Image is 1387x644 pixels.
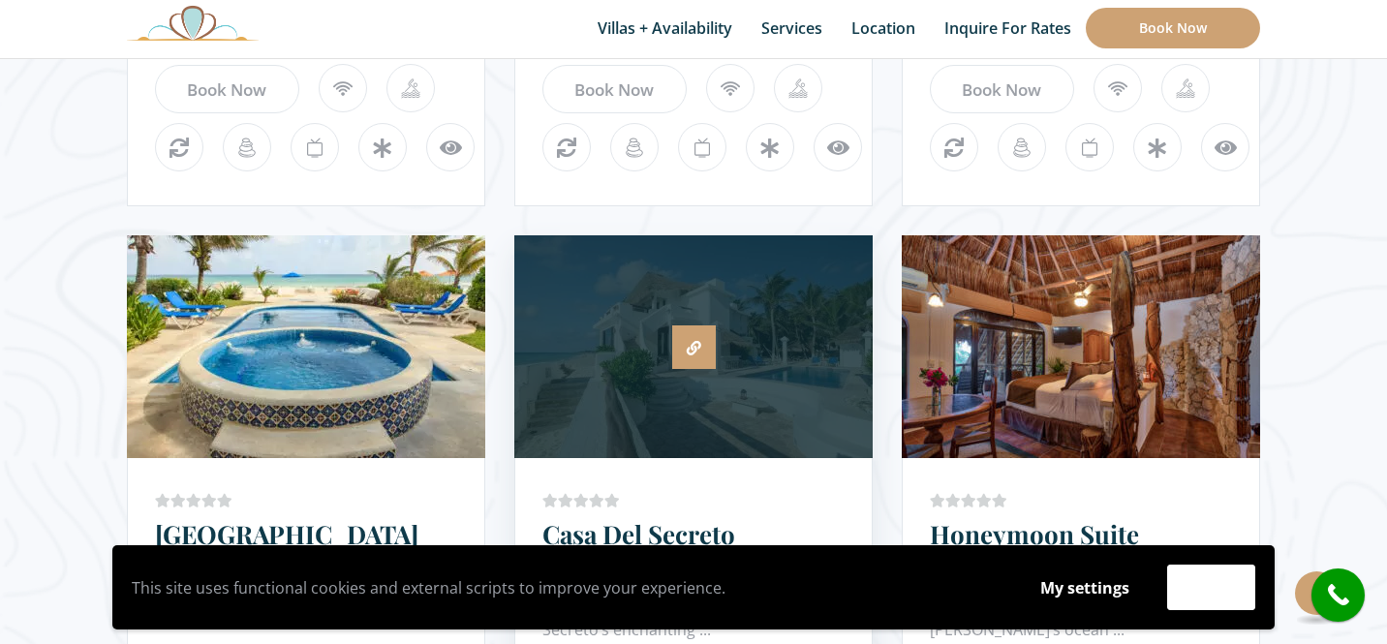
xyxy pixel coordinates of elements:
[127,5,259,41] img: Awesome Logo
[1167,565,1255,610] button: Accept
[132,573,1002,602] p: This site uses functional cookies and external scripts to improve your experience.
[155,65,299,113] a: Book Now
[155,517,418,551] a: [GEOGRAPHIC_DATA]
[1022,566,1148,610] button: My settings
[1311,568,1365,622] a: call
[1086,8,1260,48] a: Book Now
[930,65,1074,113] a: Book Now
[930,517,1139,551] a: Honeymoon Suite
[542,517,735,551] a: Casa Del Secreto
[1316,573,1360,617] i: call
[542,65,687,113] a: Book Now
